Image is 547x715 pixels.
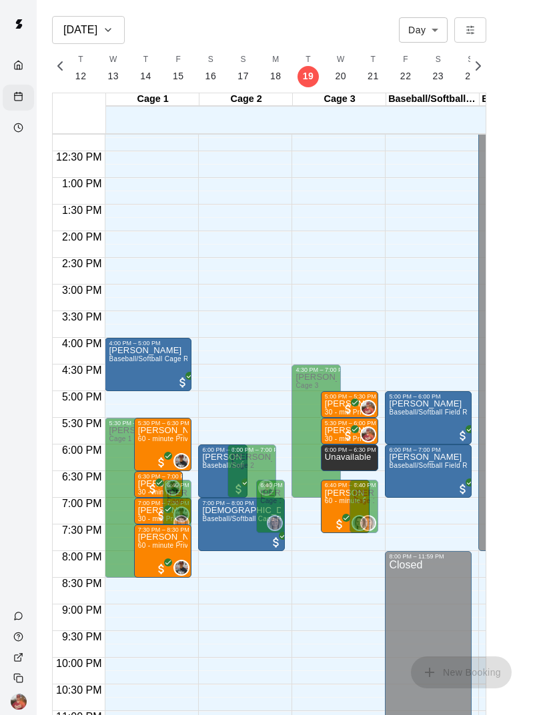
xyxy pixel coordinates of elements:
[138,542,223,549] span: 60 - minute Private Lesson
[109,355,296,362] span: Baseball/Softball Cage Rental (Pitching Hand-fed Machine)
[63,21,97,39] h6: [DATE]
[53,125,105,136] span: 12:00 PM
[109,340,163,347] div: 4:00 PM – 5:00 PM
[268,516,282,530] img: Alivia Sinnott
[59,364,105,376] span: 4:30 PM
[109,435,131,442] span: Cage 1
[360,400,376,416] div: Rick White
[411,666,512,677] span: You don't have the permission to add bookings
[59,205,105,216] span: 1:30 PM
[456,482,470,496] span: All customers have paid
[59,338,105,349] span: 4:00 PM
[232,482,245,496] span: All customers have paid
[325,446,380,453] div: 6:00 PM – 6:30 PM
[59,418,105,429] span: 5:30 PM
[59,578,105,589] span: 8:30 PM
[240,53,245,67] span: S
[175,561,188,574] img: Nick Jackson
[155,456,168,469] span: All customers have paid
[342,402,355,416] span: All customers have paid
[267,515,283,531] div: Alivia Sinnott
[296,382,318,389] span: Cage 3
[52,16,125,44] button: [DATE]
[389,446,444,453] div: 6:00 PM – 7:00 PM
[59,391,105,402] span: 5:00 PM
[390,49,422,87] button: F22
[399,17,448,42] div: Day
[350,480,378,533] div: 6:40 PM – 7:40 PM: Available
[465,69,476,83] p: 24
[109,53,117,67] span: W
[360,515,376,531] div: Alivia Sinnott
[342,429,355,442] span: All customers have paid
[456,429,470,442] span: All customers have paid
[303,69,314,83] p: 19
[202,446,257,453] div: 6:00 PM – 7:00 PM
[53,151,105,163] span: 12:30 PM
[205,69,217,83] p: 16
[5,11,32,37] img: Swift logo
[65,49,97,87] button: T12
[167,497,245,504] span: Cage 1 , Cage 2, Cage 3
[385,444,472,498] div: 6:00 PM – 7:00 PM: Mason Nichols
[292,49,325,87] button: T19
[272,53,279,67] span: M
[173,560,189,576] div: Nick Jackson
[138,526,193,533] div: 7:30 PM – 8:30 PM
[321,418,379,444] div: 5:30 PM – 6:00 PM: RC Rogers
[468,53,473,67] span: S
[59,604,105,616] span: 9:00 PM
[134,524,192,578] div: 7:30 PM – 8:30 PM: Myles Phillips
[357,49,390,87] button: T21
[325,482,380,488] div: 6:40 PM – 7:40 PM
[134,471,183,498] div: 6:30 PM – 7:00 PM: Ella North
[422,49,455,87] button: S23
[296,366,350,373] div: 4:30 PM – 7:00 PM
[368,69,379,83] p: 21
[163,480,191,533] div: 6:40 PM – 7:40 PM: Available
[105,418,154,578] div: 5:30 PM – 8:30 PM: Available
[167,482,221,488] div: 6:40 PM – 7:40 PM
[325,497,448,504] span: 60 - minute Fast Pitch Softball Pitching
[59,471,105,482] span: 6:30 PM
[270,69,282,83] p: 18
[325,393,380,400] div: 5:00 PM – 5:30 PM
[109,420,163,426] div: 5:30 PM – 8:30 PM
[321,444,379,471] div: 6:00 PM – 6:30 PM: Unavailable
[146,482,159,496] span: All customers have paid
[195,49,227,87] button: S16
[321,480,370,533] div: 6:40 PM – 7:40 PM: Mila Cortes
[53,658,105,669] span: 10:00 PM
[75,69,87,83] p: 12
[198,498,285,551] div: 7:00 PM – 8:00 PM: Christian Canary
[260,482,315,488] div: 6:40 PM – 7:40 PM
[371,53,376,67] span: T
[155,562,168,576] span: All customers have paid
[138,420,193,426] div: 5:30 PM – 6:30 PM
[59,524,105,536] span: 7:30 PM
[306,53,311,67] span: T
[436,53,441,67] span: S
[433,69,444,83] p: 23
[325,420,380,426] div: 5:30 PM – 6:00 PM
[59,178,105,189] span: 1:00 PM
[143,53,149,67] span: T
[366,426,376,442] span: Rick White
[105,338,191,391] div: 4:00 PM – 5:00 PM: Jeff Wachtel
[59,285,105,296] span: 3:00 PM
[231,462,254,469] span: Cage 2
[138,473,193,480] div: 6:30 PM – 7:00 PM
[173,453,189,469] div: Nick Jackson
[59,444,105,456] span: 6:00 PM
[202,462,390,469] span: Baseball/Softball Cage Rental (Pitching Hand-fed Machine)
[237,69,249,83] p: 17
[107,69,119,83] p: 13
[293,93,386,106] div: Cage 3
[208,53,213,67] span: S
[325,435,400,442] span: 30 - min Private Lesson
[138,488,213,496] span: 30 - min Private Lesson
[3,668,37,688] div: Copy public page link
[354,497,432,504] span: Cage 1 , Cage 2, Cage 3
[59,551,105,562] span: 8:00 PM
[389,553,447,560] div: 8:00 PM – 11:59 PM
